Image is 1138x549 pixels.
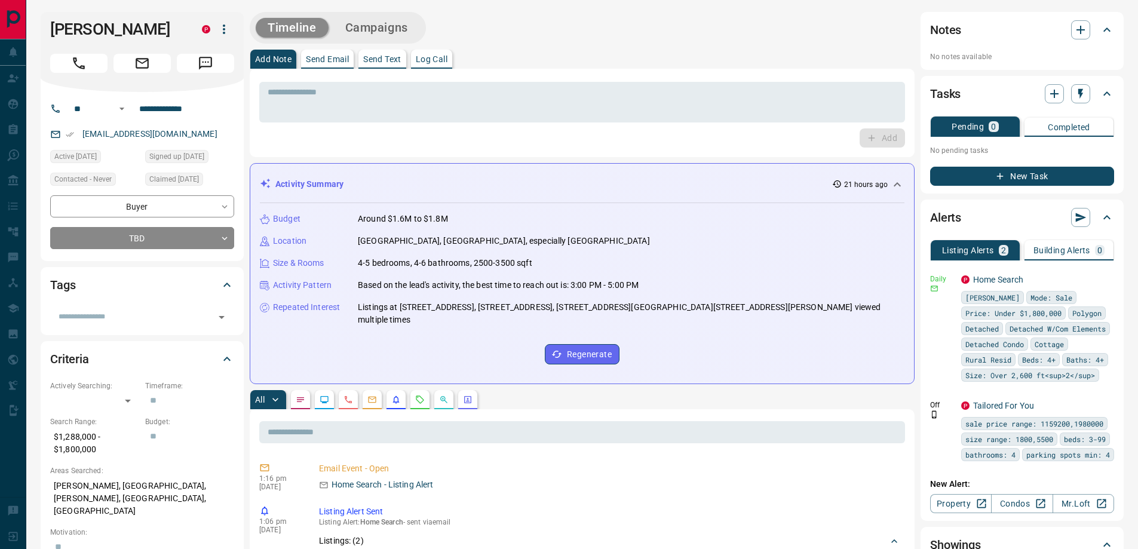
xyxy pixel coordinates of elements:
[363,55,401,63] p: Send Text
[259,526,301,534] p: [DATE]
[260,173,904,195] div: Activity Summary21 hours ago
[145,381,234,391] p: Timeframe:
[319,462,900,475] p: Email Event - Open
[930,79,1114,108] div: Tasks
[1064,433,1106,445] span: beds: 3-99
[930,274,954,284] p: Daily
[50,20,184,39] h1: [PERSON_NAME]
[319,518,900,526] p: Listing Alert : - sent via email
[930,410,938,419] svg: Push Notification Only
[50,381,139,391] p: Actively Searching:
[930,20,961,39] h2: Notes
[306,55,349,63] p: Send Email
[255,55,292,63] p: Add Note
[965,449,1016,461] span: bathrooms: 4
[50,345,234,373] div: Criteria
[1030,292,1072,303] span: Mode: Sale
[145,173,234,189] div: Tue Jun 17 2025
[50,465,234,476] p: Areas Searched:
[54,173,112,185] span: Contacted - Never
[177,54,234,73] span: Message
[66,130,74,139] svg: Email Verified
[145,416,234,427] p: Budget:
[358,279,639,292] p: Based on the lead's activity, the best time to reach out is: 3:00 PM - 5:00 PM
[391,395,401,404] svg: Listing Alerts
[961,275,970,284] div: property.ca
[930,203,1114,232] div: Alerts
[930,494,992,513] a: Property
[930,84,961,103] h2: Tasks
[1033,246,1090,254] p: Building Alerts
[1022,354,1056,366] span: Beds: 4+
[320,395,329,404] svg: Lead Browsing Activity
[319,505,900,518] p: Listing Alert Sent
[965,418,1103,430] span: sale price range: 1159200,1980000
[930,51,1114,62] p: No notes available
[930,400,954,410] p: Off
[965,323,999,335] span: Detached
[930,142,1114,160] p: No pending tasks
[50,416,139,427] p: Search Range:
[259,483,301,491] p: [DATE]
[415,395,425,404] svg: Requests
[319,535,364,547] p: Listings: ( 2 )
[844,179,888,190] p: 21 hours ago
[965,307,1062,319] span: Price: Under $1,800,000
[1001,246,1006,254] p: 2
[930,208,961,227] h2: Alerts
[50,227,234,249] div: TBD
[1097,246,1102,254] p: 0
[50,195,234,217] div: Buyer
[1053,494,1114,513] a: Mr.Loft
[273,235,306,247] p: Location
[50,150,139,167] div: Mon Oct 13 2025
[965,369,1095,381] span: Size: Over 2,600 ft<sup>2</sup>
[965,292,1020,303] span: [PERSON_NAME]
[545,344,619,364] button: Regenerate
[1072,307,1102,319] span: Polygon
[439,395,449,404] svg: Opportunities
[259,474,301,483] p: 1:16 pm
[343,395,353,404] svg: Calls
[115,102,129,116] button: Open
[202,25,210,33] div: property.ca
[333,18,420,38] button: Campaigns
[149,151,204,162] span: Signed up [DATE]
[1066,354,1104,366] span: Baths: 4+
[1048,123,1090,131] p: Completed
[358,257,532,269] p: 4-5 bedrooms, 4-6 bathrooms, 2500-3500 sqft
[145,150,234,167] div: Tue Jun 17 2025
[50,527,234,538] p: Motivation:
[273,301,340,314] p: Repeated Interest
[50,349,89,369] h2: Criteria
[273,279,332,292] p: Activity Pattern
[54,151,97,162] span: Active [DATE]
[463,395,473,404] svg: Agent Actions
[1035,338,1064,350] span: Cottage
[930,16,1114,44] div: Notes
[942,246,994,254] p: Listing Alerts
[367,395,377,404] svg: Emails
[991,494,1053,513] a: Condos
[930,167,1114,186] button: New Task
[930,478,1114,490] p: New Alert:
[275,178,343,191] p: Activity Summary
[82,129,217,139] a: [EMAIL_ADDRESS][DOMAIN_NAME]
[1026,449,1110,461] span: parking spots min: 4
[50,275,75,295] h2: Tags
[259,517,301,526] p: 1:06 pm
[114,54,171,73] span: Email
[961,401,970,410] div: property.ca
[973,401,1034,410] a: Tailored For You
[965,433,1053,445] span: size range: 1800,5500
[296,395,305,404] svg: Notes
[358,235,650,247] p: [GEOGRAPHIC_DATA], [GEOGRAPHIC_DATA], especially [GEOGRAPHIC_DATA]
[1010,323,1106,335] span: Detached W/Com Elements
[50,427,139,459] p: $1,288,000 - $1,800,000
[273,257,324,269] p: Size & Rooms
[358,213,448,225] p: Around $1.6M to $1.8M
[965,338,1024,350] span: Detached Condo
[149,173,199,185] span: Claimed [DATE]
[991,122,996,131] p: 0
[930,284,938,293] svg: Email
